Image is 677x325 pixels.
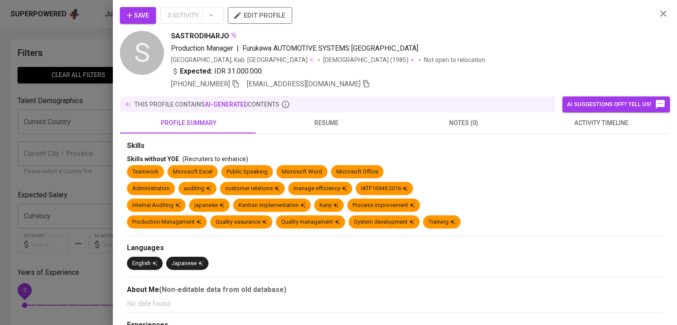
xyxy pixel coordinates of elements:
[134,100,279,109] p: this profile contains contents
[132,259,157,268] div: English
[180,66,212,77] b: Expected:
[294,185,347,193] div: manage efficiency
[320,201,338,210] div: Kanji
[205,101,248,108] span: AI-generated
[230,32,237,39] img: magic_wand.svg
[132,201,180,210] div: Internal Auditing
[127,155,179,162] span: Skills without YOE
[247,80,361,88] span: [EMAIL_ADDRESS][DOMAIN_NAME]
[132,185,170,193] div: Administration
[216,218,267,226] div: Quality assurance
[538,118,665,129] span: activity timeline
[127,10,149,21] span: Save
[171,55,314,64] div: [GEOGRAPHIC_DATA], Kab. [GEOGRAPHIC_DATA]
[263,118,390,129] span: resume
[127,299,663,309] p: No data found.
[323,55,390,64] span: [DEMOGRAPHIC_DATA]
[562,96,670,112] button: AI suggestions off? Tell us!
[171,66,262,77] div: IDR 31.000.000
[194,201,224,210] div: japanese
[228,7,292,24] button: edit profile
[428,218,455,226] div: Training
[171,259,203,268] div: Japanese
[127,141,663,151] div: Skills
[171,44,233,52] span: Production Manager
[120,7,156,24] button: Save
[238,201,305,210] div: Kanban implementation
[184,185,211,193] div: auditing
[225,185,279,193] div: customer relations
[132,218,201,226] div: Production Management
[159,285,286,294] b: (Non-editable data from old database)
[424,55,485,64] p: Not open to relocation
[237,43,239,54] span: |
[354,218,414,226] div: System development
[228,11,292,18] a: edit profile
[120,31,164,75] div: S
[171,80,230,88] span: [PHONE_NUMBER]
[235,10,285,21] span: edit profile
[361,185,408,193] div: IATF16949:2016
[132,168,159,176] div: Teamwork
[353,201,415,210] div: Process improvement
[281,218,340,226] div: Quality management
[336,168,378,176] div: Microsoft Office
[173,168,212,176] div: Microsoft Excel
[400,118,527,129] span: notes (0)
[125,118,252,129] span: profile summary
[127,284,663,295] div: About Me
[242,44,418,52] span: Furukawa AUTOMOTIVE SYSTEMS [GEOGRAPHIC_DATA]
[171,31,229,41] span: SASTRODIHARJO
[323,55,415,64] div: (1985)
[227,168,268,176] div: Public Speaking
[282,168,322,176] div: Microsoft Word
[567,99,666,110] span: AI suggestions off? Tell us!
[182,155,248,162] span: (Recruiters to enhance)
[127,243,663,253] div: Languages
